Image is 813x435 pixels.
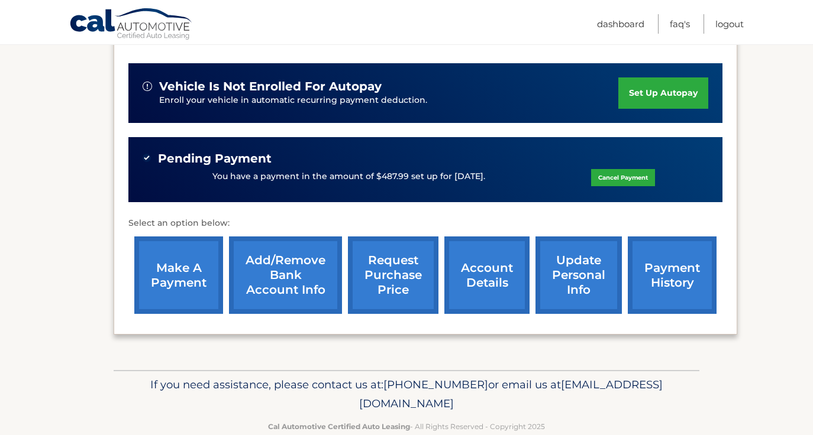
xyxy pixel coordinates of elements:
a: FAQ's [670,14,690,34]
a: Cancel Payment [591,169,655,186]
a: Cal Automotive [69,8,193,42]
a: Add/Remove bank account info [229,236,342,314]
img: alert-white.svg [143,82,152,91]
a: make a payment [134,236,223,314]
a: Logout [715,14,744,34]
span: Pending Payment [158,151,272,166]
strong: Cal Automotive Certified Auto Leasing [268,422,410,431]
span: [PHONE_NUMBER] [383,378,488,391]
a: payment history [628,236,717,314]
a: Dashboard [597,14,644,34]
a: set up autopay [618,77,708,109]
span: vehicle is not enrolled for autopay [159,79,382,94]
p: - All Rights Reserved - Copyright 2025 [121,420,692,433]
p: You have a payment in the amount of $487.99 set up for [DATE]. [212,170,485,183]
a: request purchase price [348,236,438,314]
img: check-green.svg [143,154,151,162]
a: update personal info [535,236,622,314]
p: Select an option below: [128,216,722,231]
span: [EMAIL_ADDRESS][DOMAIN_NAME] [359,378,663,410]
a: account details [444,236,530,314]
p: Enroll your vehicle in automatic recurring payment deduction. [159,94,618,107]
p: If you need assistance, please contact us at: or email us at [121,375,692,413]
